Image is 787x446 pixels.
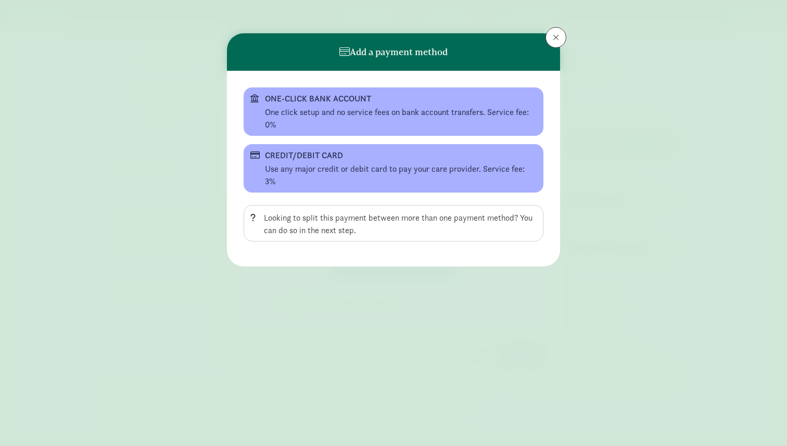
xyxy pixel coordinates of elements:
[339,47,448,57] h6: Add a payment method
[264,212,537,237] div: Looking to split this payment between more than one payment method? You can do so in the next step.
[265,149,520,162] div: CREDIT/DEBIT CARD
[265,106,537,131] div: One click setup and no service fees on bank account transfers. Service fee: 0%
[265,163,537,188] div: Use any major credit or debit card to pay your care provider. Service fee: 3%
[244,144,543,193] button: CREDIT/DEBIT CARD Use any major credit or debit card to pay your care provider. Service fee: 3%
[244,87,543,136] button: ONE-CLICK BANK ACCOUNT One click setup and no service fees on bank account transfers. Service fee...
[265,93,520,105] div: ONE-CLICK BANK ACCOUNT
